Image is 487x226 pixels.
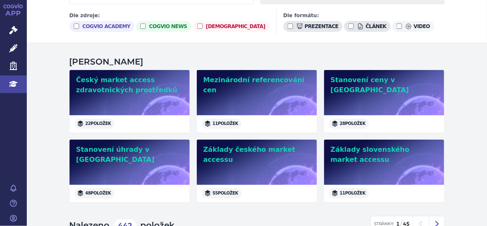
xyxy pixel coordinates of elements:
[329,188,369,198] span: 11 položek
[75,188,115,198] span: 48 položek
[197,140,317,203] a: Základy českého market accessu55položek
[331,75,438,95] h2: Stanovení ceny v [GEOGRAPHIC_DATA]
[70,57,445,67] h2: [PERSON_NAME]
[202,188,242,198] span: 55 položek
[70,12,270,19] h3: Dle zdroje:
[288,23,293,29] input: prezentace
[283,12,435,19] h3: Dle formátu:
[283,21,343,32] label: prezentace
[204,75,311,95] h2: Mezinárodní referencování cen
[374,222,394,226] span: Stránky:
[204,145,311,165] h2: Základy českého market accessu
[348,23,354,29] input: článek
[329,119,369,129] span: 28 položek
[74,23,79,29] input: cogvio academy
[197,23,203,29] input: [DEMOGRAPHIC_DATA]
[140,23,146,29] input: cogvio news
[392,21,434,32] label: video
[324,140,445,203] a: Základy slovenského market accessu11položek
[324,70,445,133] a: Stanovení ceny v [GEOGRAPHIC_DATA]28položek
[70,70,190,133] a: Český market access zdravotnických prostředků22položek
[397,23,402,29] input: video
[76,145,183,165] h2: Stanovení úhrady v [GEOGRAPHIC_DATA]
[136,21,191,32] label: cogvio news
[331,145,438,165] h2: Základy slovenského market accessu
[70,140,190,203] a: Stanovení úhrady v [GEOGRAPHIC_DATA]48položek
[75,119,115,129] span: 22 položek
[197,70,317,133] a: Mezinárodní referencování cen11položek
[76,75,183,95] h2: Český market access zdravotnických prostředků
[202,119,242,129] span: 11 položek
[70,21,135,32] label: cogvio academy
[344,21,391,32] label: článek
[193,21,270,32] label: [DEMOGRAPHIC_DATA]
